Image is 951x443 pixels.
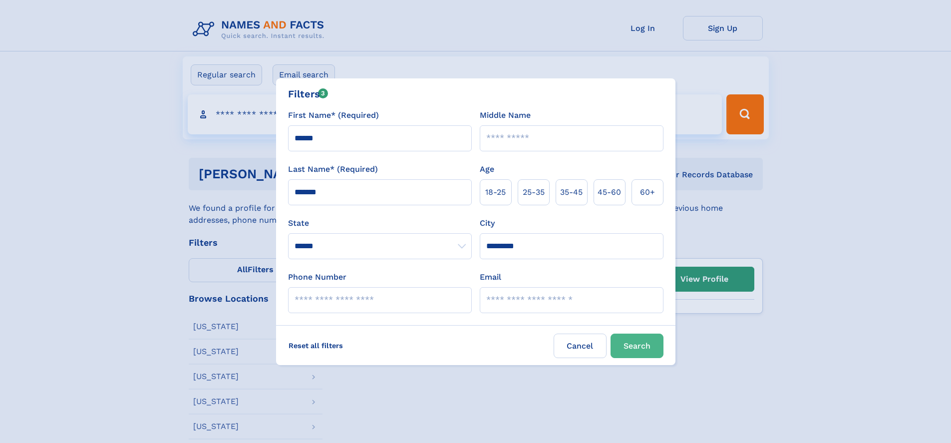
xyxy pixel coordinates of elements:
[598,186,621,198] span: 45‑60
[640,186,655,198] span: 60+
[288,217,472,229] label: State
[288,109,379,121] label: First Name* (Required)
[485,186,506,198] span: 18‑25
[288,271,346,283] label: Phone Number
[523,186,545,198] span: 25‑35
[480,163,494,175] label: Age
[480,271,501,283] label: Email
[480,217,495,229] label: City
[554,334,607,358] label: Cancel
[611,334,663,358] button: Search
[288,163,378,175] label: Last Name* (Required)
[560,186,583,198] span: 35‑45
[480,109,531,121] label: Middle Name
[288,86,328,101] div: Filters
[282,334,349,358] label: Reset all filters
